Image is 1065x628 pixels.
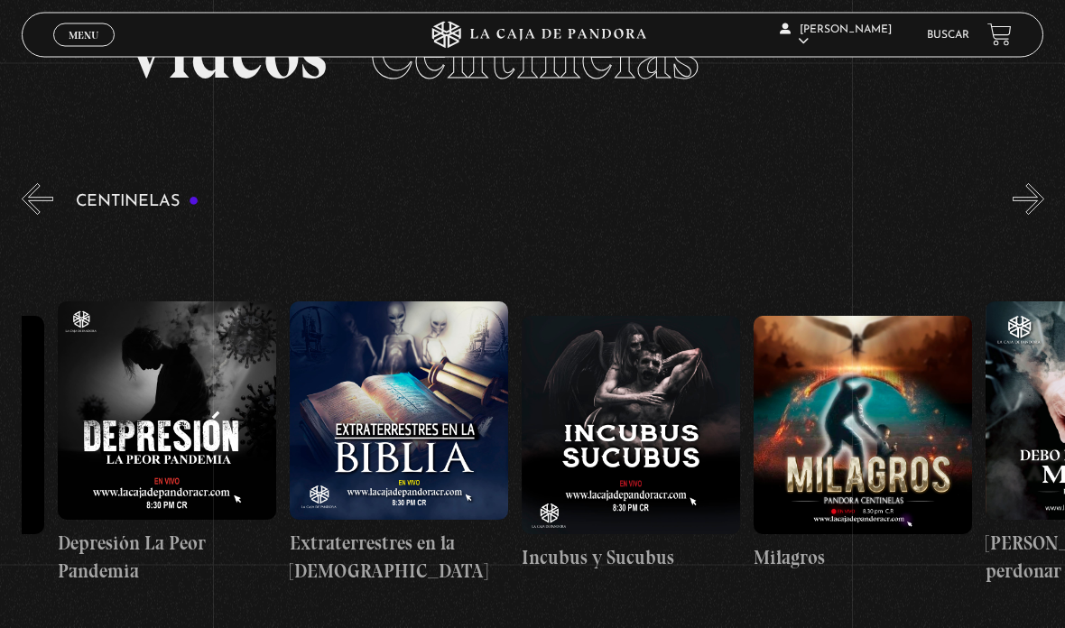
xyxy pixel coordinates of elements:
[370,11,699,97] span: Centinelas
[1013,184,1044,216] button: Next
[754,544,972,573] h4: Milagros
[22,184,53,216] button: Previous
[522,544,740,573] h4: Incubus y Sucubus
[987,23,1012,47] a: View your shopping cart
[927,30,969,41] a: Buscar
[290,530,508,586] h4: Extraterrestres en la [DEMOGRAPHIC_DATA]
[780,24,892,47] span: [PERSON_NAME]
[69,30,98,41] span: Menu
[124,18,941,90] h2: Videos
[63,45,106,58] span: Cerrar
[58,530,276,586] h4: Depresión La Peor Pandemia
[76,194,199,211] h3: Centinelas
